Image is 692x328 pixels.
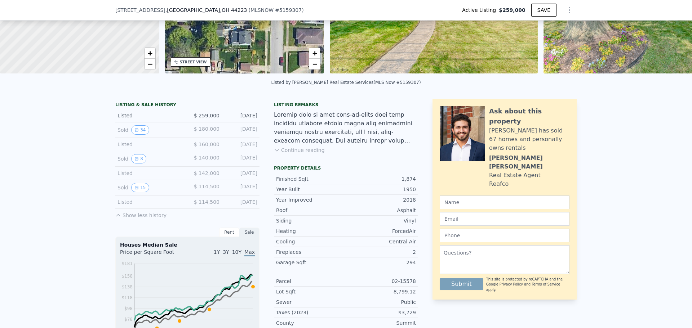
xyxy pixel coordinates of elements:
[531,4,556,17] button: SAVE
[244,249,255,256] span: Max
[276,196,346,203] div: Year Improved
[274,111,418,145] div: Loremip dolo si amet cons-ad-elits doei temp incididu utlabore etdolo magna aliq enimadmini venia...
[131,154,146,163] button: View historical data
[276,175,346,183] div: Finished Sqft
[274,165,418,171] div: Property details
[500,282,523,286] a: Privacy Policy
[489,171,541,180] div: Real Estate Agent
[276,309,346,316] div: Taxes (2023)
[223,249,229,255] span: 3Y
[276,228,346,235] div: Heating
[346,238,416,245] div: Central Air
[346,319,416,327] div: Summit
[562,3,577,17] button: Show Options
[489,180,509,188] div: Reafco
[117,112,182,119] div: Listed
[120,248,187,260] div: Price per Square Foot
[346,288,416,295] div: 8,799.12
[194,155,219,161] span: $ 140,000
[532,282,560,286] a: Terms of Service
[346,207,416,214] div: Asphalt
[346,278,416,285] div: 02-15578
[309,59,320,69] a: Zoom out
[117,125,182,135] div: Sold
[220,7,247,13] span: , OH 44223
[225,125,257,135] div: [DATE]
[346,217,416,224] div: Vinyl
[115,6,165,14] span: [STREET_ADDRESS]
[276,288,346,295] div: Lot Sqft
[225,154,257,163] div: [DATE]
[276,298,346,306] div: Sewer
[274,147,325,154] button: Continue reading
[276,278,346,285] div: Parcel
[440,229,569,242] input: Phone
[121,261,133,266] tspan: $181
[120,241,255,248] div: Houses Median Sale
[489,126,569,152] div: [PERSON_NAME] has sold 67 homes and personally owns rentals
[117,154,182,163] div: Sold
[276,186,346,193] div: Year Built
[462,6,499,14] span: Active Listing
[115,209,167,219] button: Show less history
[346,259,416,266] div: 294
[346,196,416,203] div: 2018
[121,274,133,279] tspan: $158
[276,259,346,266] div: Garage Sqft
[225,112,257,119] div: [DATE]
[117,141,182,148] div: Listed
[276,238,346,245] div: Cooling
[276,319,346,327] div: County
[312,49,317,58] span: +
[346,309,416,316] div: $3,729
[145,59,155,69] a: Zoom out
[274,102,418,108] div: Listing remarks
[145,48,155,59] a: Zoom in
[346,298,416,306] div: Public
[225,198,257,206] div: [DATE]
[194,170,219,176] span: $ 142,000
[147,59,152,68] span: −
[489,106,569,126] div: Ask about this property
[346,228,416,235] div: ForcedAir
[440,212,569,226] input: Email
[225,183,257,192] div: [DATE]
[250,7,274,13] span: MLSNOW
[121,295,133,300] tspan: $118
[276,207,346,214] div: Roof
[248,6,303,14] div: ( )
[131,183,149,192] button: View historical data
[489,154,569,171] div: [PERSON_NAME] [PERSON_NAME]
[225,141,257,148] div: [DATE]
[117,170,182,177] div: Listed
[124,306,133,311] tspan: $98
[117,183,182,192] div: Sold
[275,7,302,13] span: # 5159307
[346,186,416,193] div: 1950
[219,228,239,237] div: Rent
[499,6,525,14] span: $259,000
[214,249,220,255] span: 1Y
[131,125,149,135] button: View historical data
[239,228,259,237] div: Sale
[194,126,219,132] span: $ 180,000
[232,249,241,255] span: 10Y
[121,284,133,289] tspan: $138
[194,184,219,189] span: $ 114,500
[194,141,219,147] span: $ 160,000
[276,248,346,256] div: Fireplaces
[194,113,219,118] span: $ 259,000
[180,59,207,65] div: STREET VIEW
[440,278,483,290] button: Submit
[124,317,133,322] tspan: $78
[486,277,569,292] div: This site is protected by reCAPTCHA and the Google and apply.
[309,48,320,59] a: Zoom in
[312,59,317,68] span: −
[165,6,247,14] span: , [GEOGRAPHIC_DATA]
[115,102,259,109] div: LISTING & SALE HISTORY
[276,217,346,224] div: Siding
[117,198,182,206] div: Listed
[194,199,219,205] span: $ 114,500
[271,80,421,85] div: Listed by [PERSON_NAME] Real Estate Services (MLS Now #5159307)
[225,170,257,177] div: [DATE]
